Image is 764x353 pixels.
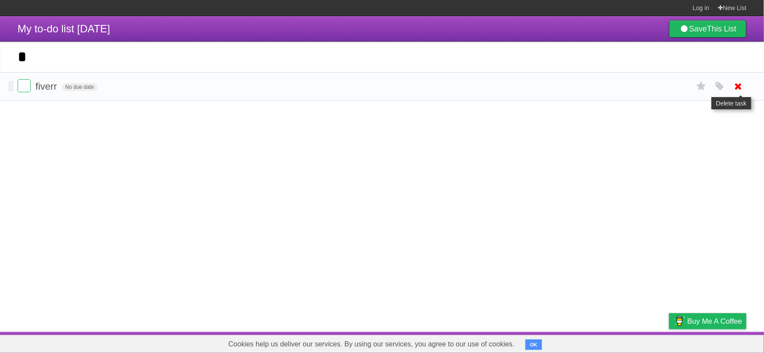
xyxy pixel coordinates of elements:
a: Developers [581,334,617,351]
span: fiverr [35,81,59,92]
a: Privacy [658,334,680,351]
a: Terms [628,334,647,351]
a: Suggest a feature [691,334,746,351]
span: Buy me a coffee [687,314,742,329]
a: SaveThis List [669,20,746,38]
span: Cookies help us deliver our services. By using our services, you agree to our use of cookies. [220,336,524,353]
a: About [553,334,571,351]
a: Buy me a coffee [669,313,746,329]
img: Buy me a coffee [673,314,685,329]
span: No due date [62,83,97,91]
label: Done [18,79,31,92]
label: Star task [693,79,710,94]
button: OK [525,339,542,350]
b: This List [707,24,736,33]
span: My to-do list [DATE] [18,23,110,35]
